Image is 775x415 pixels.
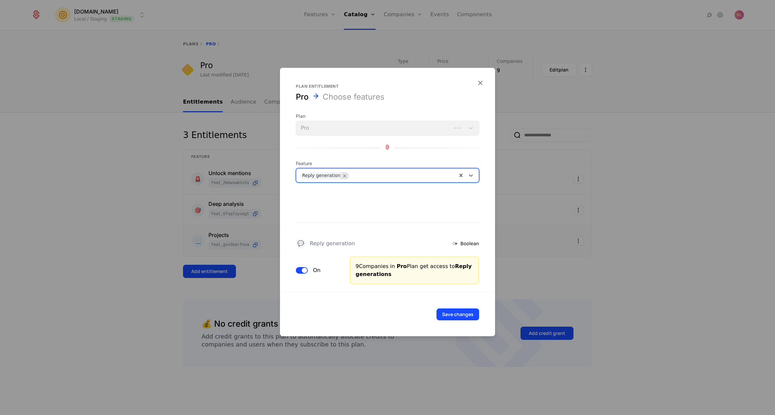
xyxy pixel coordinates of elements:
span: Boolean [460,240,479,247]
div: Remove Reply generation [341,172,349,179]
div: Choose features [323,92,385,102]
div: Plan entitlement [296,84,479,89]
span: Pro [397,263,407,269]
button: Save changes [436,308,479,320]
div: Pro [296,92,309,102]
label: On [313,266,321,274]
span: Reply generations [356,263,472,277]
div: 💬 [296,239,306,249]
div: 9 Companies in Plan get access to [356,262,474,278]
span: Feature [296,160,479,167]
div: Reply generation [310,241,355,246]
span: Plan [296,113,479,119]
div: Reply generation [302,172,341,179]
